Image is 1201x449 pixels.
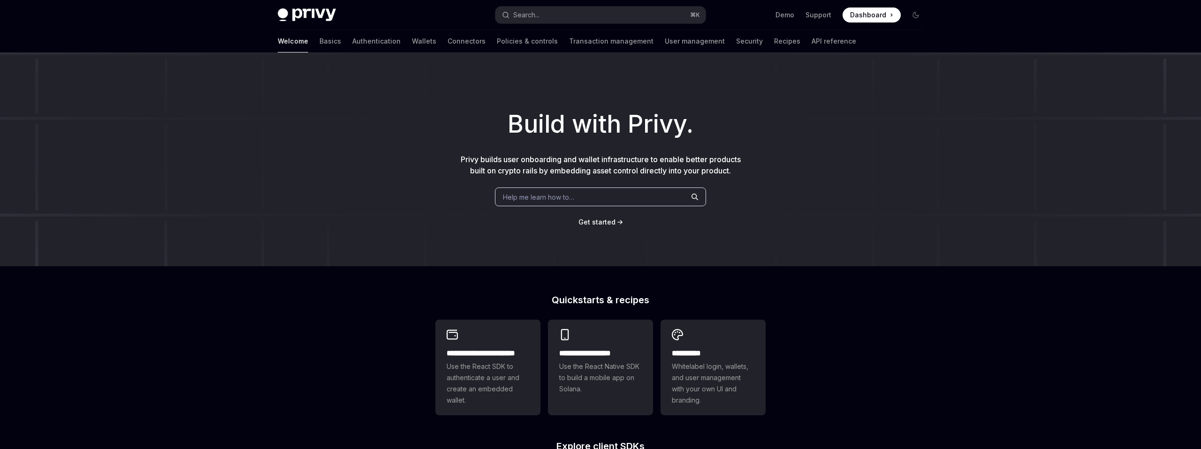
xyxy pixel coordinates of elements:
a: Demo [775,10,794,20]
button: Search...⌘K [495,7,706,23]
a: Policies & controls [497,30,558,52]
a: Authentication [352,30,401,52]
a: Wallets [412,30,436,52]
a: Basics [319,30,341,52]
div: Search... [513,9,540,21]
span: Whitelabel login, wallets, and user management with your own UI and branding. [672,361,754,406]
a: Dashboard [843,7,901,22]
button: Toggle dark mode [908,7,923,22]
a: **** **** **** ***Use the React Native SDK to build a mobile app on Solana. [548,320,653,415]
span: Use the React SDK to authenticate a user and create an embedded wallet. [447,361,529,406]
a: Connectors [448,30,486,52]
a: User management [665,30,725,52]
a: Security [736,30,763,52]
span: Use the React Native SDK to build a mobile app on Solana. [559,361,642,395]
span: Privy builds user onboarding and wallet infrastructure to enable better products built on crypto ... [461,155,741,175]
a: Transaction management [569,30,654,52]
a: Welcome [278,30,308,52]
span: Help me learn how to… [503,192,574,202]
span: Get started [578,218,616,226]
a: **** *****Whitelabel login, wallets, and user management with your own UI and branding. [661,320,766,415]
a: Get started [578,217,616,227]
a: Recipes [774,30,800,52]
a: Support [806,10,831,20]
h2: Quickstarts & recipes [435,295,766,305]
a: API reference [812,30,856,52]
span: ⌘ K [690,11,700,19]
img: dark logo [278,8,336,22]
h1: Build with Privy. [15,106,1186,142]
span: Dashboard [850,10,886,20]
